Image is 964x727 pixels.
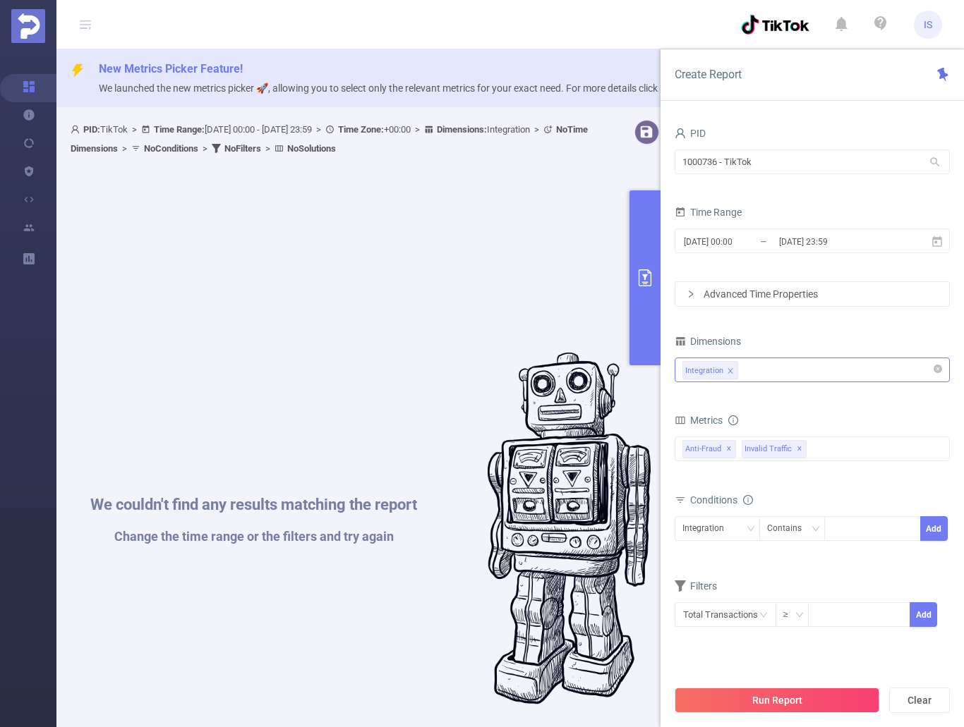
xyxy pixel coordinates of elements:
span: > [198,143,212,154]
span: > [411,124,424,135]
i: icon: down [812,525,820,534]
span: Invalid Traffic [742,440,807,458]
span: > [128,124,141,135]
i: icon: down [747,525,755,534]
i: icon: down [795,611,804,621]
div: Integration [682,517,734,540]
div: icon: rightAdvanced Time Properties [675,282,949,306]
b: Time Range: [154,124,205,135]
button: Add [910,602,937,627]
span: ✕ [797,441,802,458]
div: Contains [767,517,812,540]
h1: We couldn't find any results matching the report [90,497,417,513]
i: icon: info-circle [743,495,753,505]
input: End date [778,232,892,251]
i: icon: right [687,290,695,298]
img: # [488,353,651,705]
span: Integration [437,124,530,135]
input: Start date [682,232,797,251]
span: Anti-Fraud [682,440,736,458]
span: New Metrics Picker Feature! [99,62,243,75]
i: icon: thunderbolt [71,63,85,78]
i: icon: close-circle [934,365,942,373]
i: icon: close [727,367,734,376]
img: Protected Media [11,9,45,43]
i: icon: info-circle [728,415,738,425]
button: Add [920,516,948,541]
span: Conditions [690,494,753,506]
b: Dimensions : [437,124,487,135]
span: TikTok [DATE] 00:00 - [DATE] 23:59 +00:00 [71,124,588,154]
span: We launched the new metrics picker 🚀, allowing you to select only the relevant metrics for your e... [99,83,702,94]
li: Integration [682,361,738,379]
span: PID [675,128,706,139]
span: Dimensions [675,336,741,347]
span: > [261,143,275,154]
b: Time Zone: [338,124,384,135]
div: ≥ [783,603,798,626]
b: PID: [83,124,100,135]
span: IS [924,11,932,39]
b: No Solutions [287,143,336,154]
span: Create Report [675,68,742,81]
b: No Filters [224,143,261,154]
button: Run Report [675,688,879,713]
button: Clear [889,688,950,713]
span: > [312,124,325,135]
i: icon: user [71,125,83,134]
span: Filters [675,580,717,592]
span: Metrics [675,415,723,426]
span: Time Range [675,207,742,218]
div: Integration [685,362,723,380]
span: ✕ [726,441,732,458]
span: > [530,124,543,135]
i: icon: user [675,128,686,139]
b: No Conditions [144,143,198,154]
span: > [118,143,131,154]
h1: Change the time range or the filters and try again [90,530,417,543]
